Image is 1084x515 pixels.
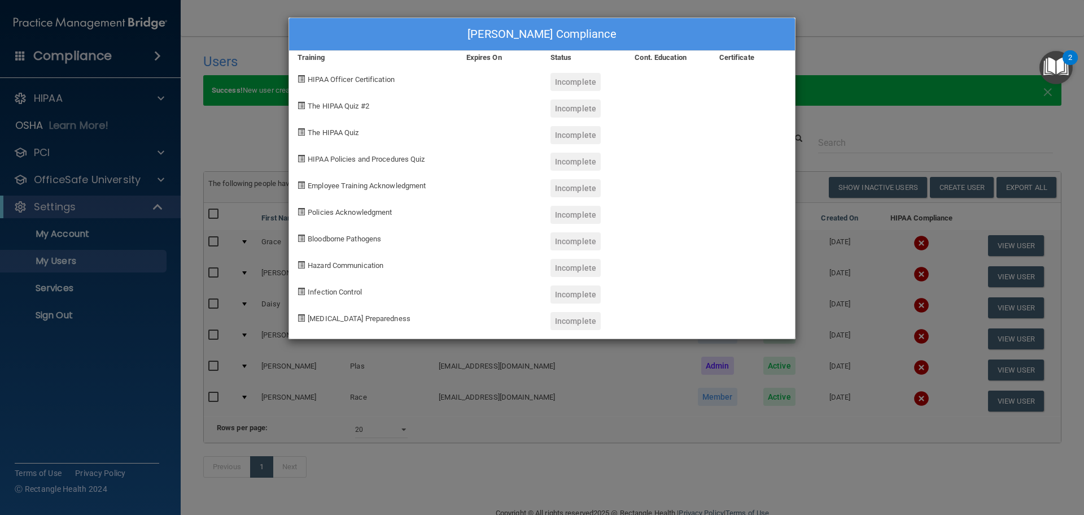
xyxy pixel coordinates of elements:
span: Employee Training Acknowledgment [308,181,426,190]
div: Incomplete [550,153,601,171]
span: [MEDICAL_DATA] Preparedness [308,314,410,323]
div: 2 [1068,58,1072,72]
div: [PERSON_NAME] Compliance [289,18,795,51]
span: The HIPAA Quiz [308,128,359,137]
span: The HIPAA Quiz #2 [308,102,369,110]
iframe: Drift Widget Chat Controller [889,435,1070,480]
span: HIPAA Officer Certification [308,75,395,84]
span: Policies Acknowledgment [308,208,392,217]
div: Incomplete [550,73,601,91]
div: Incomplete [550,206,601,224]
span: Bloodborne Pathogens [308,235,381,243]
div: Status [542,51,626,64]
div: Incomplete [550,312,601,330]
div: Incomplete [550,179,601,197]
div: Certificate [711,51,795,64]
div: Incomplete [550,126,601,144]
span: Infection Control [308,288,362,296]
span: Hazard Communication [308,261,383,270]
div: Incomplete [550,99,601,118]
button: Open Resource Center, 2 new notifications [1039,51,1073,84]
div: Incomplete [550,232,601,250]
div: Training [289,51,458,64]
div: Cont. Education [626,51,710,64]
div: Expires On [458,51,542,64]
div: Incomplete [550,259,601,277]
div: Incomplete [550,285,601,304]
span: HIPAA Policies and Procedures Quiz [308,155,425,163]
